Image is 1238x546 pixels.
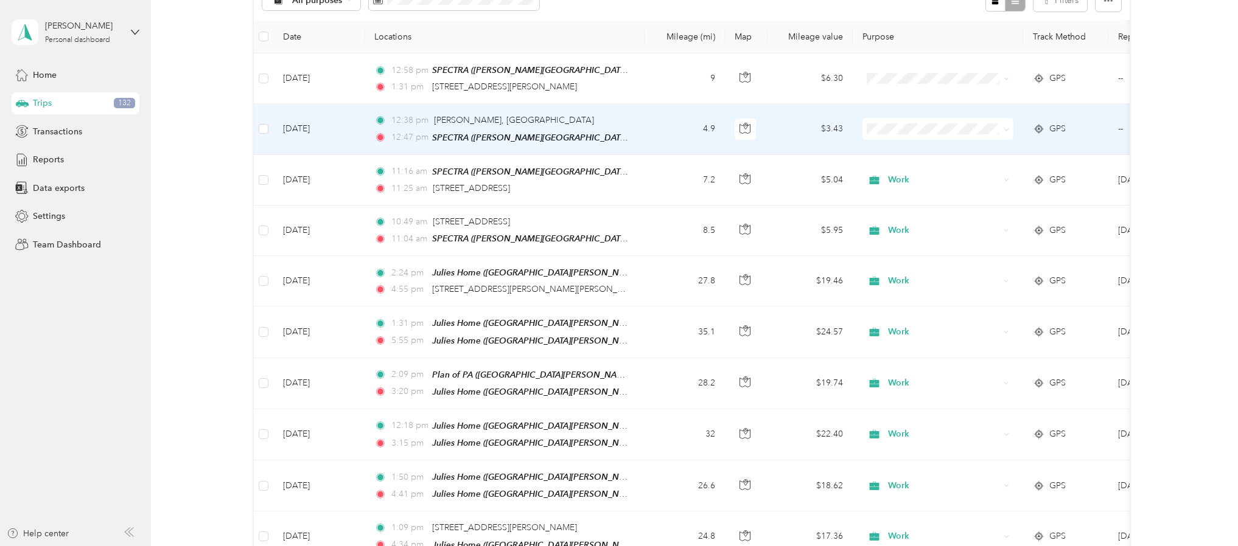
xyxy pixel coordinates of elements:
span: Home [33,69,57,81]
span: 3:15 pm [391,437,426,450]
th: Map [725,20,768,54]
th: Date [273,20,365,54]
td: 9 [645,54,725,104]
td: Aug 2025 [1108,409,1219,460]
span: GPS [1049,427,1066,441]
span: Work [888,274,999,288]
span: Reports [33,153,64,166]
iframe: Everlance-gr Chat Button Frame [1170,478,1238,546]
span: 1:09 pm [391,521,426,534]
td: Aug 2025 [1108,206,1219,256]
td: [DATE] [273,358,365,409]
td: 26.6 [645,460,725,511]
span: 4:55 pm [391,283,426,296]
td: 32 [645,409,725,460]
span: GPS [1049,224,1066,237]
td: [DATE] [273,409,365,460]
span: 12:47 pm [391,131,426,144]
th: Purpose [853,20,1023,54]
span: Work [888,427,999,441]
span: Julies Home ([GEOGRAPHIC_DATA][PERSON_NAME], [US_STATE]) [432,387,690,397]
td: [DATE] [273,104,365,154]
div: [PERSON_NAME] [45,19,121,32]
span: GPS [1049,325,1066,339]
span: 4:41 pm [391,488,426,501]
span: 1:50 pm [391,471,426,484]
span: Julies Home ([GEOGRAPHIC_DATA][PERSON_NAME], [US_STATE]) [432,336,690,346]
span: Julies Home ([GEOGRAPHIC_DATA][PERSON_NAME], [US_STATE]) [432,489,690,499]
span: Settings [33,210,65,223]
td: Aug 2025 [1108,358,1219,409]
span: GPS [1049,122,1066,136]
span: GPS [1049,530,1066,543]
span: 11:16 am [391,165,426,178]
span: GPS [1049,479,1066,492]
span: GPS [1049,376,1066,390]
span: Julies Home ([GEOGRAPHIC_DATA][PERSON_NAME], [US_STATE]) [432,268,690,278]
span: Work [888,479,999,492]
td: Aug 2025 [1108,306,1219,358]
span: [PERSON_NAME], [GEOGRAPHIC_DATA] [434,115,594,125]
td: [DATE] [273,54,365,104]
td: [DATE] [273,460,365,511]
th: Track Method [1023,20,1108,54]
span: [STREET_ADDRESS][PERSON_NAME][PERSON_NAME] [432,284,645,294]
span: SPECTRA ([PERSON_NAME][GEOGRAPHIC_DATA], [US_STATE]) [432,65,677,75]
span: 2:09 pm [391,368,426,381]
span: [STREET_ADDRESS][PERSON_NAME] [432,522,577,533]
span: Work [888,325,999,339]
th: Mileage value [768,20,853,54]
td: [DATE] [273,306,365,358]
td: 4.9 [645,104,725,154]
span: Work [888,173,999,187]
div: Personal dashboard [45,36,110,44]
td: -- [1108,54,1219,104]
span: Plan of PA ([GEOGRAPHIC_DATA][PERSON_NAME], [US_STATE]) [432,370,682,380]
span: Work [888,530,999,543]
td: $22.40 [768,409,853,460]
span: 10:49 am [391,215,427,229]
span: Julies Home ([GEOGRAPHIC_DATA][PERSON_NAME], [US_STATE]) [432,421,690,431]
td: $5.95 [768,206,853,256]
td: 7.2 [645,155,725,206]
td: $5.04 [768,155,853,206]
span: 3:20 pm [391,385,426,398]
span: Transactions [33,125,82,138]
span: GPS [1049,274,1066,288]
span: 1:31 pm [391,317,426,330]
span: Trips [33,97,52,109]
td: Aug 2025 [1108,256,1219,306]
th: Mileage (mi) [645,20,725,54]
td: $6.30 [768,54,853,104]
span: Julies Home ([GEOGRAPHIC_DATA][PERSON_NAME], [US_STATE]) [432,438,690,448]
button: Help center [7,527,69,540]
span: Data exports [33,182,85,195]
td: 28.2 [645,358,725,409]
td: $19.74 [768,358,853,409]
span: [STREET_ADDRESS] [433,216,510,227]
span: 11:04 am [391,232,426,246]
span: SPECTRA ([PERSON_NAME][GEOGRAPHIC_DATA], [US_STATE]) [432,133,677,143]
td: $18.62 [768,460,853,511]
td: $24.57 [768,306,853,358]
span: Julies Home ([GEOGRAPHIC_DATA][PERSON_NAME], [US_STATE]) [432,472,690,482]
span: Work [888,376,999,390]
span: Work [888,224,999,237]
span: SPECTRA ([PERSON_NAME][GEOGRAPHIC_DATA], [US_STATE]) [432,167,677,177]
td: Aug 2025 [1108,460,1219,511]
span: 12:58 pm [391,64,426,77]
span: 2:24 pm [391,266,426,280]
span: 1:31 pm [391,80,426,94]
span: GPS [1049,72,1066,85]
span: Julies Home ([GEOGRAPHIC_DATA][PERSON_NAME], [US_STATE]) [432,318,690,328]
td: 8.5 [645,206,725,256]
td: $19.46 [768,256,853,306]
span: 12:18 pm [391,419,426,432]
span: [STREET_ADDRESS] [433,183,510,193]
td: 27.8 [645,256,725,306]
span: [STREET_ADDRESS][PERSON_NAME] [432,81,577,92]
th: Report [1108,20,1219,54]
td: 35.1 [645,306,725,358]
td: $3.43 [768,104,853,154]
